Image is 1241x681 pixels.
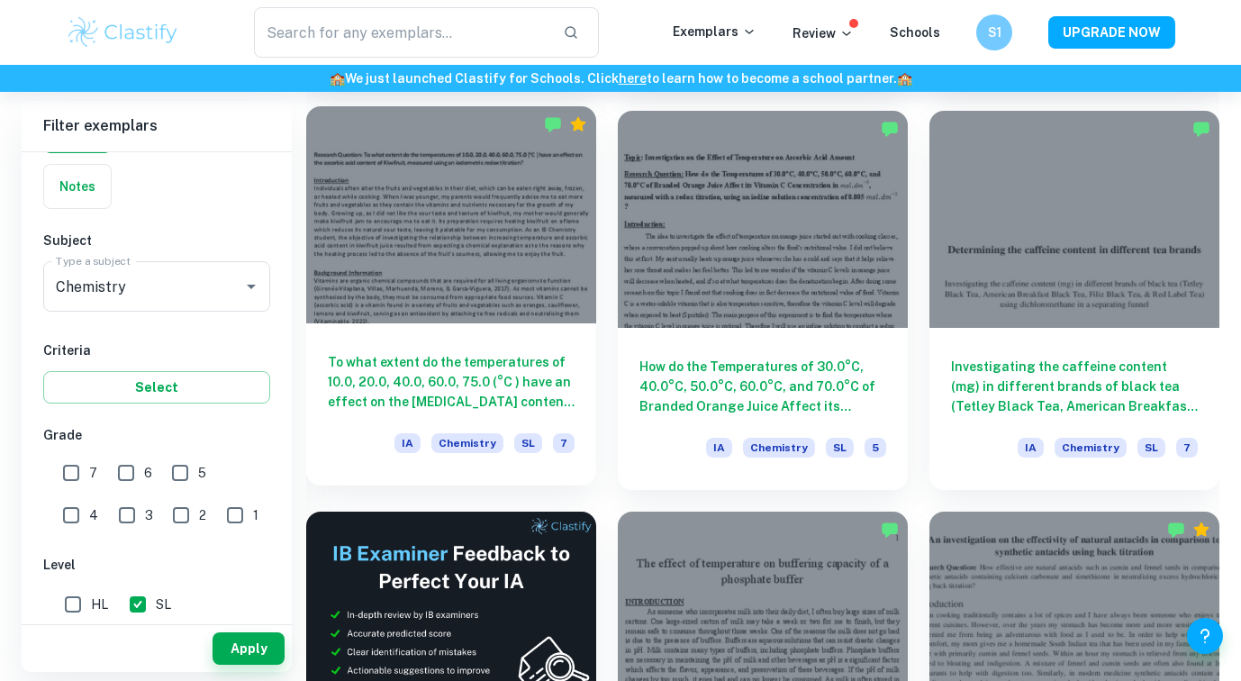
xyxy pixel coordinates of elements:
img: Marked [881,120,899,138]
img: Marked [544,115,562,133]
span: Chemistry [1055,438,1127,458]
label: Type a subject [56,253,131,268]
a: Schools [890,25,940,40]
input: Search for any exemplars... [254,7,548,58]
span: 5 [865,438,886,458]
h6: Subject [43,231,270,250]
span: HL [91,595,108,614]
span: 6 [144,463,152,483]
a: How do the Temperatures of 30.0°C, 40.0°C, 50.0°C, 60.0°C, and 70.0°C of Branded Orange Juice Aff... [618,111,908,491]
h6: Grade [43,425,270,445]
button: Notes [44,165,111,208]
span: 4 [89,505,98,525]
button: UPGRADE NOW [1048,16,1175,49]
span: SL [1137,438,1165,458]
span: 🏫 [330,71,345,86]
span: IA [1018,438,1044,458]
span: 7 [1176,438,1198,458]
button: Apply [213,632,285,665]
span: 🏫 [897,71,912,86]
span: 3 [145,505,153,525]
h6: Level [43,555,270,575]
h6: S1 [984,23,1005,42]
span: IA [706,438,732,458]
h6: Investigating the caffeine content (mg) in different brands of black tea (Tetley Black Tea, Ameri... [951,357,1198,416]
button: Open [239,274,264,299]
p: Exemplars [673,22,756,41]
span: 7 [553,433,575,453]
div: Premium [1192,521,1210,539]
img: Clastify logo [66,14,180,50]
span: IA [394,433,421,453]
span: 2 [199,505,206,525]
span: Chemistry [743,438,815,458]
span: SL [514,433,542,453]
span: 7 [89,463,97,483]
img: Marked [1167,521,1185,539]
span: Chemistry [431,433,503,453]
div: Premium [569,115,587,133]
img: Marked [881,521,899,539]
button: Select [43,371,270,404]
h6: To what extent do the temperatures of 10.0, 20.0, 40.0, 60.0, 75.0 (°C ) have an effect on the [M... [328,352,575,412]
p: Review [793,23,854,43]
a: Investigating the caffeine content (mg) in different brands of black tea (Tetley Black Tea, Ameri... [929,111,1219,491]
span: 5 [198,463,206,483]
img: Marked [1192,120,1210,138]
h6: We just launched Clastify for Schools. Click to learn how to become a school partner. [4,68,1237,88]
a: here [619,71,647,86]
span: SL [156,595,171,614]
a: To what extent do the temperatures of 10.0, 20.0, 40.0, 60.0, 75.0 (°C ) have an effect on the [M... [306,111,596,491]
span: 1 [253,505,258,525]
h6: Filter exemplars [22,101,292,151]
span: SL [826,438,854,458]
button: Help and Feedback [1187,618,1223,654]
h6: Criteria [43,340,270,360]
h6: How do the Temperatures of 30.0°C, 40.0°C, 50.0°C, 60.0°C, and 70.0°C of Branded Orange Juice Aff... [639,357,886,416]
button: S1 [976,14,1012,50]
